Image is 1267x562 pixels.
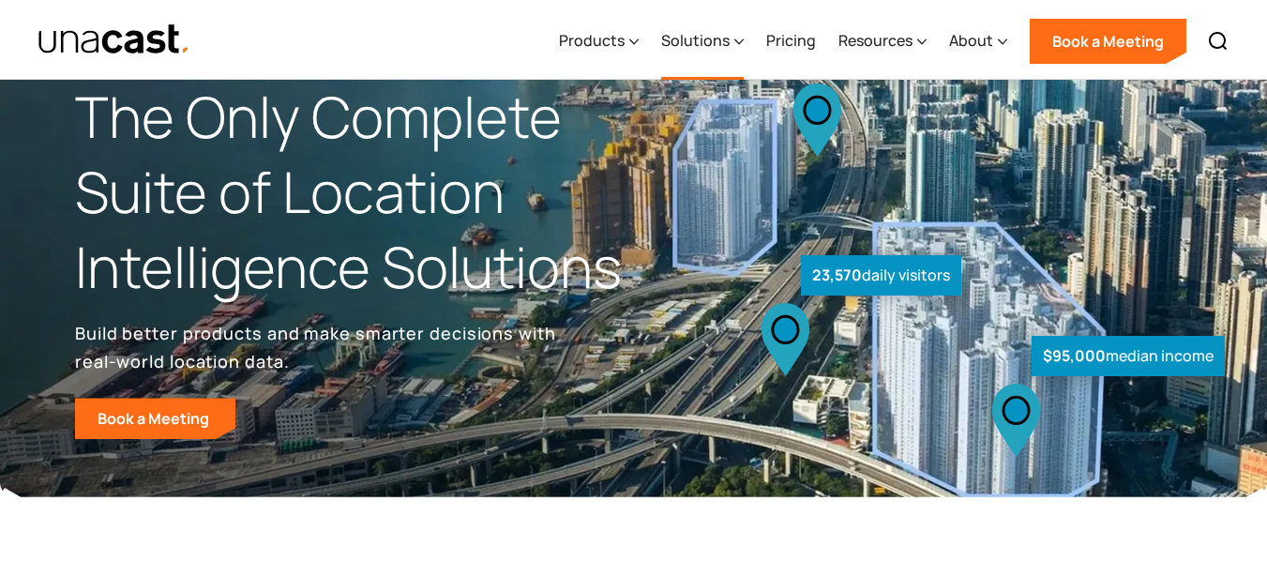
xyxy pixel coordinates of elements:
[559,29,625,52] div: Products
[949,29,993,52] div: About
[1043,345,1106,366] strong: $95,000
[75,398,235,439] a: Book a Meeting
[559,3,639,80] div: Products
[661,29,730,52] div: Solutions
[812,265,862,285] strong: 23,570
[1207,30,1229,53] img: Search icon
[838,3,927,80] div: Resources
[801,255,961,296] div: daily visitors
[75,80,634,304] h1: The Only Complete Suite of Location Intelligence Solutions
[766,3,816,80] a: Pricing
[75,319,563,375] p: Build better products and make smarter decisions with real-world location data.
[1030,19,1186,64] a: Book a Meeting
[1032,336,1225,376] div: median income
[38,23,190,56] img: Unacast text logo
[661,3,744,80] div: Solutions
[838,29,913,52] div: Resources
[949,3,1007,80] div: About
[38,23,190,56] a: home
